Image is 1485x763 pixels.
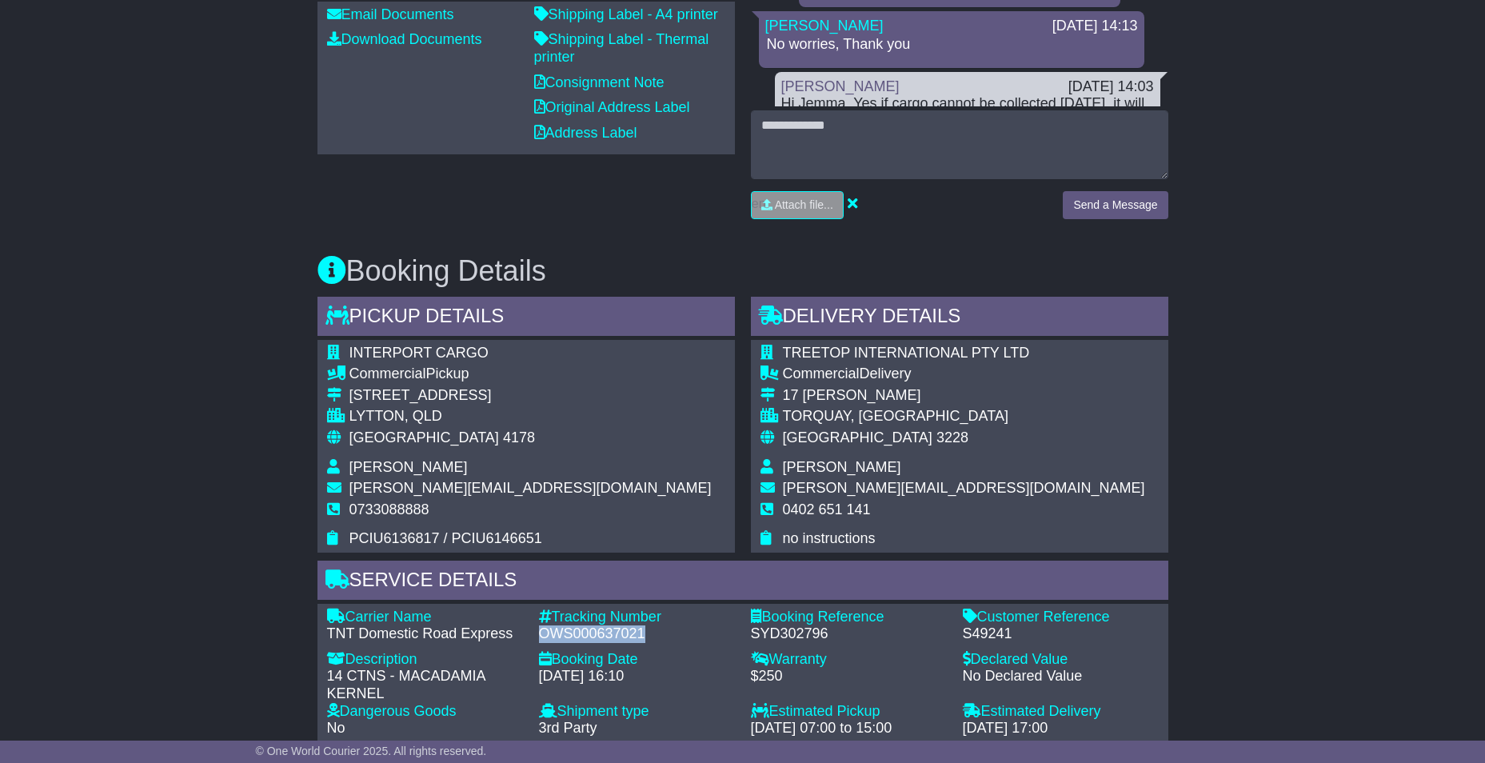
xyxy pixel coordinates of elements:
[767,36,1136,54] p: No worries, Thank you
[963,668,1159,685] div: No Declared Value
[349,480,712,496] span: [PERSON_NAME][EMAIL_ADDRESS][DOMAIN_NAME]
[936,429,968,445] span: 3228
[539,703,735,721] div: Shipment type
[539,651,735,669] div: Booking Date
[349,530,542,546] span: PCIU6136817 / PCIU6146651
[783,530,876,546] span: no instructions
[503,429,535,445] span: 4178
[751,609,947,626] div: Booking Reference
[963,625,1159,643] div: S49241
[349,345,489,361] span: INTERPORT CARGO
[327,609,523,626] div: Carrier Name
[783,459,901,475] span: [PERSON_NAME]
[327,668,523,702] div: 14 CTNS - MACADAMIA KERNEL
[534,6,718,22] a: Shipping Label - A4 printer
[349,459,468,475] span: [PERSON_NAME]
[349,408,712,425] div: LYTTON, QLD
[751,703,947,721] div: Estimated Pickup
[751,720,947,737] div: [DATE] 07:00 to 15:00
[534,31,709,65] a: Shipping Label - Thermal printer
[963,703,1159,721] div: Estimated Delivery
[783,480,1145,496] span: [PERSON_NAME][EMAIL_ADDRESS][DOMAIN_NAME]
[963,720,1159,737] div: [DATE] 17:00
[1052,18,1138,35] div: [DATE] 14:13
[783,429,932,445] span: [GEOGRAPHIC_DATA]
[1063,191,1168,219] button: Send a Message
[317,297,735,340] div: Pickup Details
[539,625,735,643] div: OWS000637021
[751,668,947,685] div: $250
[327,720,345,736] span: No
[327,651,523,669] div: Description
[783,387,1145,405] div: 17 [PERSON_NAME]
[751,651,947,669] div: Warranty
[349,501,429,517] span: 0733088888
[349,366,426,381] span: Commercial
[327,703,523,721] div: Dangerous Goods
[256,745,487,757] span: © One World Courier 2025. All rights reserved.
[783,345,1030,361] span: TREETOP INTERNATIONAL PTY LTD
[534,74,665,90] a: Consignment Note
[349,429,499,445] span: [GEOGRAPHIC_DATA]
[534,125,637,141] a: Address Label
[327,6,454,22] a: Email Documents
[539,609,735,626] div: Tracking Number
[327,625,523,643] div: TNT Domestic Road Express
[327,31,482,47] a: Download Documents
[765,18,884,34] a: [PERSON_NAME]
[783,366,1145,383] div: Delivery
[783,366,860,381] span: Commercial
[1068,78,1154,96] div: [DATE] 14:03
[534,99,690,115] a: Original Address Label
[317,561,1168,604] div: Service Details
[781,95,1154,130] div: Hi Jemma, Yes if cargo cannot be collected [DATE], it will be available [DATE] still.
[781,78,900,94] a: [PERSON_NAME]
[751,625,947,643] div: SYD302796
[317,255,1168,287] h3: Booking Details
[963,651,1159,669] div: Declared Value
[539,668,735,685] div: [DATE] 16:10
[783,501,871,517] span: 0402 651 141
[783,408,1145,425] div: TORQUAY, [GEOGRAPHIC_DATA]
[349,387,712,405] div: [STREET_ADDRESS]
[349,366,712,383] div: Pickup
[751,297,1168,340] div: Delivery Details
[539,720,597,736] span: 3rd Party
[963,609,1159,626] div: Customer Reference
